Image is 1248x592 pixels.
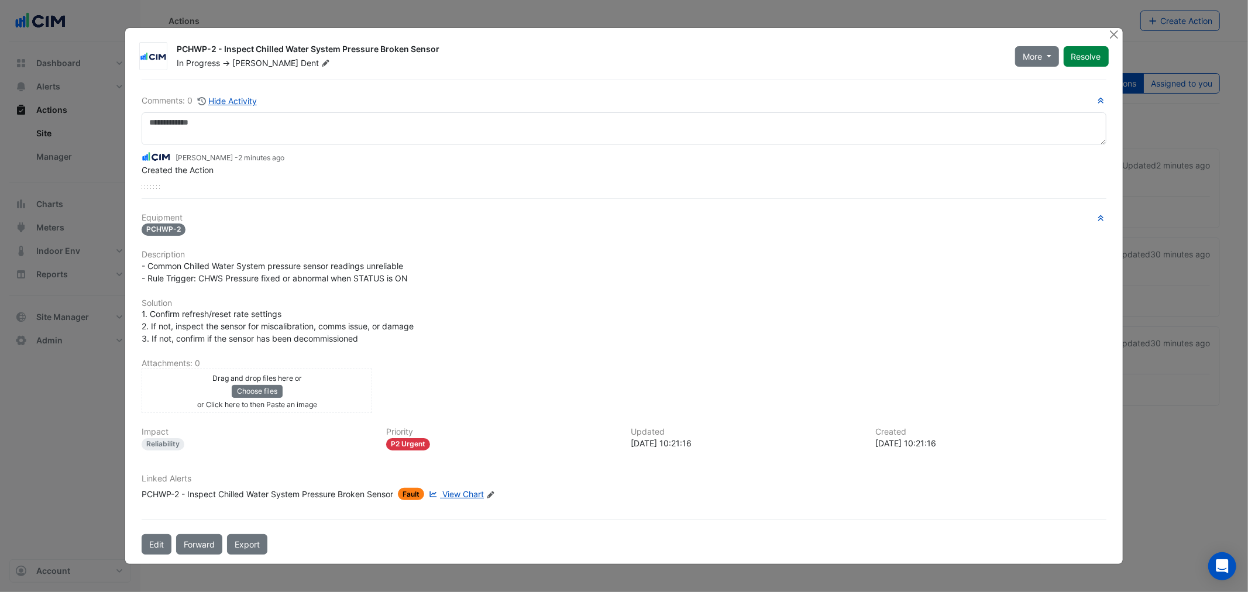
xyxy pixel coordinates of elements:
h6: Solution [142,298,1106,308]
button: Close [1108,28,1120,40]
small: [PERSON_NAME] - [176,153,284,163]
h6: Linked Alerts [142,474,1106,484]
div: PCHWP-2 - Inspect Chilled Water System Pressure Broken Sensor [177,43,1001,57]
small: Drag and drop files here or [212,374,302,383]
button: Resolve [1064,46,1109,67]
div: PCHWP-2 - Inspect Chilled Water System Pressure Broken Sensor [142,488,393,500]
span: Dent [301,57,332,69]
div: [DATE] 10:21:16 [876,437,1106,449]
div: [DATE] 10:21:16 [631,437,861,449]
h6: Priority [386,427,617,437]
div: Reliability [142,438,184,450]
button: Edit [142,534,171,555]
h6: Updated [631,427,861,437]
span: View Chart [442,489,484,499]
a: Export [227,534,267,555]
h6: Impact [142,427,372,437]
small: or Click here to then Paste an image [197,400,317,409]
img: CIM [142,150,171,163]
div: Open Intercom Messenger [1208,552,1236,580]
a: View Chart [427,488,484,500]
h6: Attachments: 0 [142,359,1106,369]
h6: Equipment [142,213,1106,223]
span: In Progress [177,58,220,68]
span: -> [222,58,230,68]
div: P2 Urgent [386,438,430,450]
span: Fault [398,488,424,500]
button: More [1015,46,1059,67]
span: 2025-10-02 10:21:16 [238,153,284,162]
fa-icon: Edit Linked Alerts [486,490,495,499]
button: Choose files [232,385,283,398]
span: More [1023,50,1042,63]
div: Comments: 0 [142,94,257,108]
span: 1. Confirm refresh/reset rate settings 2. If not, inspect the sensor for miscalibration, comms is... [142,309,414,343]
button: Forward [176,534,222,555]
span: [PERSON_NAME] [232,58,298,68]
img: CIM [140,51,167,63]
span: Created the Action [142,165,214,175]
h6: Description [142,250,1106,260]
button: Hide Activity [197,94,257,108]
span: - Common Chilled Water System pressure sensor readings unreliable - Rule Trigger: CHWS Pressure f... [142,261,408,283]
h6: Created [876,427,1106,437]
span: PCHWP-2 [142,223,185,236]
